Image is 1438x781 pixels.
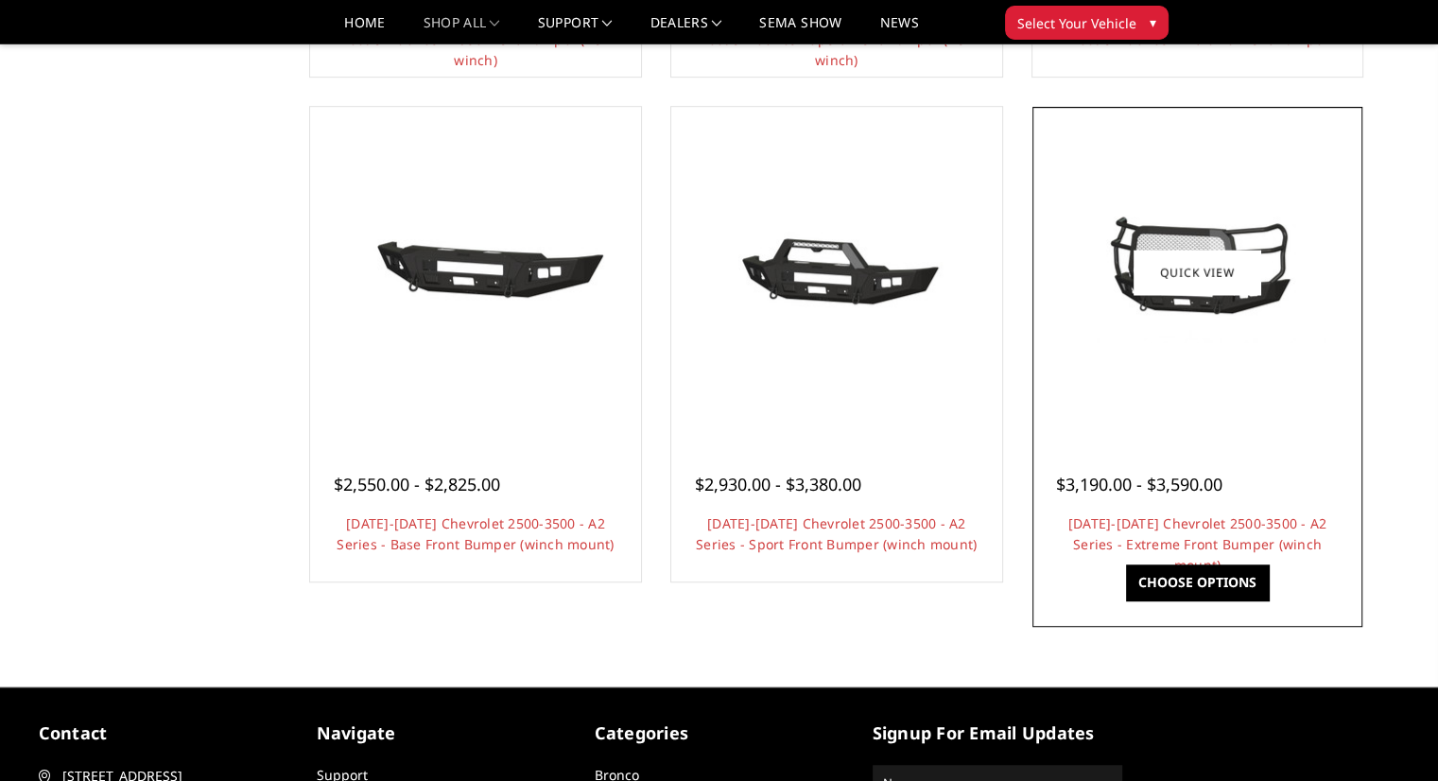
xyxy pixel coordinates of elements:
[879,16,918,43] a: News
[685,201,988,343] img: 2024-2025 Chevrolet 2500-3500 - A2 Series - Sport Front Bumper (winch mount)
[759,16,841,43] a: SEMA Show
[1056,473,1222,495] span: $3,190.00 - $3,590.00
[1005,6,1169,40] button: Select Your Vehicle
[695,473,861,495] span: $2,930.00 - $3,380.00
[696,514,977,553] a: [DATE]-[DATE] Chevrolet 2500-3500 - A2 Series - Sport Front Bumper (winch mount)
[337,514,614,553] a: [DATE]-[DATE] Chevrolet 2500-3500 - A2 Series - Base Front Bumper (winch mount)
[1126,564,1269,600] a: Choose Options
[1017,13,1136,33] span: Select Your Vehicle
[1343,690,1438,781] iframe: Chat Widget
[676,112,997,433] a: 2024-2025 Chevrolet 2500-3500 - A2 Series - Sport Front Bumper (winch mount)
[650,16,722,43] a: Dealers
[324,201,627,343] img: 2024-2025 Chevrolet 2500-3500 - A2 Series - Base Front Bumper (winch mount)
[873,720,1122,746] h5: signup for email updates
[1134,251,1260,295] a: Quick view
[1046,201,1348,343] img: 2024-2025 Chevrolet 2500-3500 - A2 Series - Extreme Front Bumper (winch mount)
[538,16,613,43] a: Support
[1150,12,1156,32] span: ▾
[315,112,636,433] a: 2024-2025 Chevrolet 2500-3500 - A2 Series - Base Front Bumper (winch mount)
[317,720,566,746] h5: Navigate
[1068,514,1327,574] a: [DATE]-[DATE] Chevrolet 2500-3500 - A2 Series - Extreme Front Bumper (winch mount)
[595,720,844,746] h5: Categories
[344,16,385,43] a: Home
[334,473,500,495] span: $2,550.00 - $2,825.00
[1037,112,1359,433] a: 2024-2025 Chevrolet 2500-3500 - A2 Series - Extreme Front Bumper (winch mount)
[39,720,288,746] h5: contact
[424,16,500,43] a: shop all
